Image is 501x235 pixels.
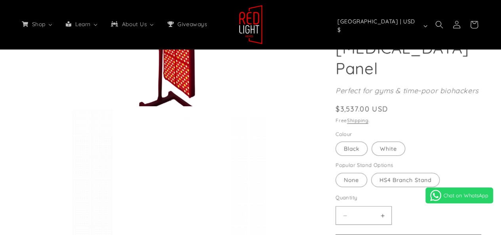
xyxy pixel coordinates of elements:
[347,117,368,123] a: Shipping
[335,116,481,124] div: Free .
[371,141,405,156] label: White
[236,2,265,47] a: Red Light Hero
[335,103,388,114] span: $3,537.00 USD
[444,192,488,199] span: Chat on WhatsApp
[335,194,481,202] label: Quantity
[425,187,493,203] a: Chat on WhatsApp
[120,21,148,28] span: About Us
[176,21,208,28] span: Giveaways
[104,16,160,32] a: About Us
[15,16,59,32] a: Shop
[239,5,263,44] img: Red Light Hero
[30,21,46,28] span: Shop
[335,86,478,95] em: Perfect for gyms & time-poor biohackers
[333,18,431,33] button: [GEOGRAPHIC_DATA] | USD $
[160,16,213,32] a: Giveaways
[431,16,448,33] summary: Search
[335,161,394,169] legend: Popular Stand Options
[74,21,91,28] span: Learn
[335,130,352,138] legend: Colour
[59,16,104,32] a: Learn
[337,17,420,34] span: [GEOGRAPHIC_DATA] | USD $
[371,173,440,187] label: HS4 Branch Stand
[335,173,367,187] label: None
[335,141,368,156] label: Black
